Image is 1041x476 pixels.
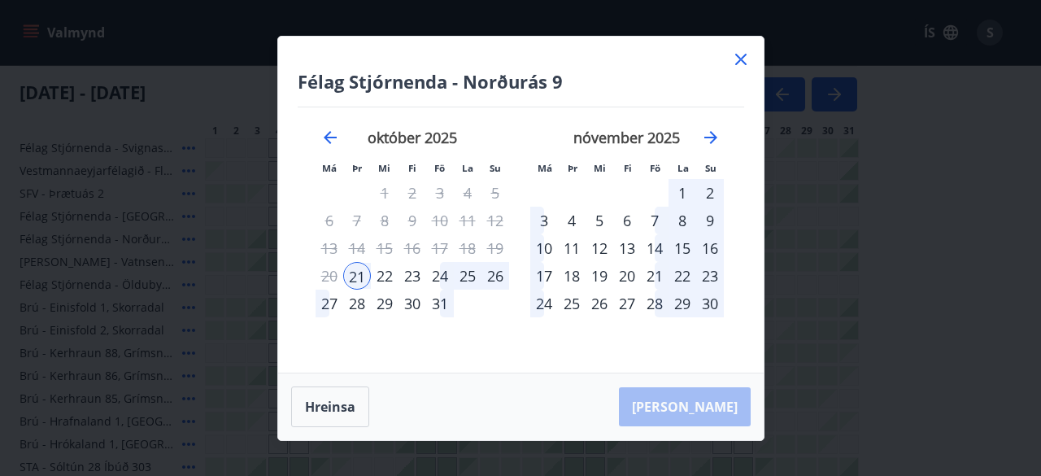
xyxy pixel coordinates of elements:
[316,207,343,234] td: Not available. mánudagur, 6. október 2025
[298,107,744,353] div: Calendar
[399,262,426,290] td: Choose fimmtudagur, 23. október 2025 as your check-out date. It’s available.
[530,207,558,234] div: 3
[558,207,586,234] td: Choose þriðjudagur, 4. nóvember 2025 as your check-out date. It’s available.
[613,262,641,290] td: Choose fimmtudagur, 20. nóvember 2025 as your check-out date. It’s available.
[558,262,586,290] td: Choose þriðjudagur, 18. nóvember 2025 as your check-out date. It’s available.
[558,207,586,234] div: 4
[696,207,724,234] div: 9
[696,234,724,262] td: Choose sunnudagur, 16. nóvember 2025 as your check-out date. It’s available.
[586,207,613,234] div: 5
[669,179,696,207] td: Choose laugardagur, 1. nóvember 2025 as your check-out date. It’s available.
[426,262,454,290] div: 24
[696,290,724,317] div: 30
[298,69,744,94] h4: Félag Stjórnenda - Norðurás 9
[558,290,586,317] div: 25
[650,162,660,174] small: Fö
[586,262,613,290] td: Choose miðvikudagur, 19. nóvember 2025 as your check-out date. It’s available.
[291,386,369,427] button: Hreinsa
[641,207,669,234] td: Choose föstudagur, 7. nóvember 2025 as your check-out date. It’s available.
[568,162,577,174] small: Þr
[399,207,426,234] td: Not available. fimmtudagur, 9. október 2025
[613,234,641,262] div: 13
[586,290,613,317] div: 26
[530,262,558,290] td: Choose mánudagur, 17. nóvember 2025 as your check-out date. It’s available.
[343,290,371,317] div: 28
[343,290,371,317] td: Choose þriðjudagur, 28. október 2025 as your check-out date. It’s available.
[696,207,724,234] td: Choose sunnudagur, 9. nóvember 2025 as your check-out date. It’s available.
[705,162,717,174] small: Su
[696,234,724,262] div: 16
[530,207,558,234] td: Choose mánudagur, 3. nóvember 2025 as your check-out date. It’s available.
[586,207,613,234] td: Choose miðvikudagur, 5. nóvember 2025 as your check-out date. It’s available.
[613,207,641,234] div: 6
[371,179,399,207] td: Not available. miðvikudagur, 1. október 2025
[343,207,371,234] td: Not available. þriðjudagur, 7. október 2025
[481,207,509,234] td: Not available. sunnudagur, 12. október 2025
[426,207,454,234] td: Not available. föstudagur, 10. október 2025
[530,234,558,262] div: 10
[378,162,390,174] small: Mi
[368,128,457,147] strong: október 2025
[641,262,669,290] div: 21
[696,262,724,290] td: Choose sunnudagur, 23. nóvember 2025 as your check-out date. It’s available.
[371,290,399,317] td: Choose miðvikudagur, 29. október 2025 as your check-out date. It’s available.
[371,207,399,234] td: Not available. miðvikudagur, 8. október 2025
[371,290,399,317] div: 29
[573,128,680,147] strong: nóvember 2025
[426,290,454,317] div: 31
[641,234,669,262] div: 14
[399,290,426,317] div: 30
[696,262,724,290] div: 23
[669,290,696,317] td: Choose laugardagur, 29. nóvember 2025 as your check-out date. It’s available.
[613,290,641,317] td: Choose fimmtudagur, 27. nóvember 2025 as your check-out date. It’s available.
[316,234,343,262] td: Not available. mánudagur, 13. október 2025
[343,234,371,262] td: Not available. þriðjudagur, 14. október 2025
[530,290,558,317] td: Choose mánudagur, 24. nóvember 2025 as your check-out date. It’s available.
[613,234,641,262] td: Choose fimmtudagur, 13. nóvember 2025 as your check-out date. It’s available.
[641,262,669,290] td: Choose föstudagur, 21. nóvember 2025 as your check-out date. It’s available.
[408,162,416,174] small: Fi
[558,234,586,262] div: 11
[586,234,613,262] td: Choose miðvikudagur, 12. nóvember 2025 as your check-out date. It’s available.
[641,290,669,317] div: 28
[481,234,509,262] td: Not available. sunnudagur, 19. október 2025
[558,290,586,317] td: Choose þriðjudagur, 25. nóvember 2025 as your check-out date. It’s available.
[586,262,613,290] div: 19
[586,234,613,262] div: 12
[352,162,362,174] small: Þr
[530,262,558,290] div: 17
[399,234,426,262] td: Not available. fimmtudagur, 16. október 2025
[426,234,454,262] td: Not available. föstudagur, 17. október 2025
[669,234,696,262] td: Choose laugardagur, 15. nóvember 2025 as your check-out date. It’s available.
[454,262,481,290] td: Choose laugardagur, 25. október 2025 as your check-out date. It’s available.
[696,179,724,207] td: Choose sunnudagur, 2. nóvember 2025 as your check-out date. It’s available.
[669,262,696,290] div: 22
[434,162,445,174] small: Fö
[454,179,481,207] td: Not available. laugardagur, 4. október 2025
[669,290,696,317] div: 29
[558,234,586,262] td: Choose þriðjudagur, 11. nóvember 2025 as your check-out date. It’s available.
[426,290,454,317] td: Choose föstudagur, 31. október 2025 as your check-out date. It’s available.
[343,262,371,290] div: 21
[322,162,337,174] small: Má
[669,207,696,234] td: Choose laugardagur, 8. nóvember 2025 as your check-out date. It’s available.
[399,290,426,317] td: Choose fimmtudagur, 30. október 2025 as your check-out date. It’s available.
[462,162,473,174] small: La
[490,162,501,174] small: Su
[613,207,641,234] td: Choose fimmtudagur, 6. nóvember 2025 as your check-out date. It’s available.
[530,290,558,317] div: 24
[399,262,426,290] div: 23
[701,128,721,147] div: Move forward to switch to the next month.
[669,262,696,290] td: Choose laugardagur, 22. nóvember 2025 as your check-out date. It’s available.
[538,162,552,174] small: Má
[320,128,340,147] div: Move backward to switch to the previous month.
[343,262,371,290] td: Selected as start date. þriðjudagur, 21. október 2025
[316,290,343,317] div: 27
[454,234,481,262] td: Not available. laugardagur, 18. október 2025
[481,262,509,290] div: 26
[696,290,724,317] td: Choose sunnudagur, 30. nóvember 2025 as your check-out date. It’s available.
[669,179,696,207] div: 1
[316,262,343,290] td: Not available. mánudagur, 20. október 2025
[586,290,613,317] td: Choose miðvikudagur, 26. nóvember 2025 as your check-out date. It’s available.
[343,234,371,262] div: Aðeins útritun í boði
